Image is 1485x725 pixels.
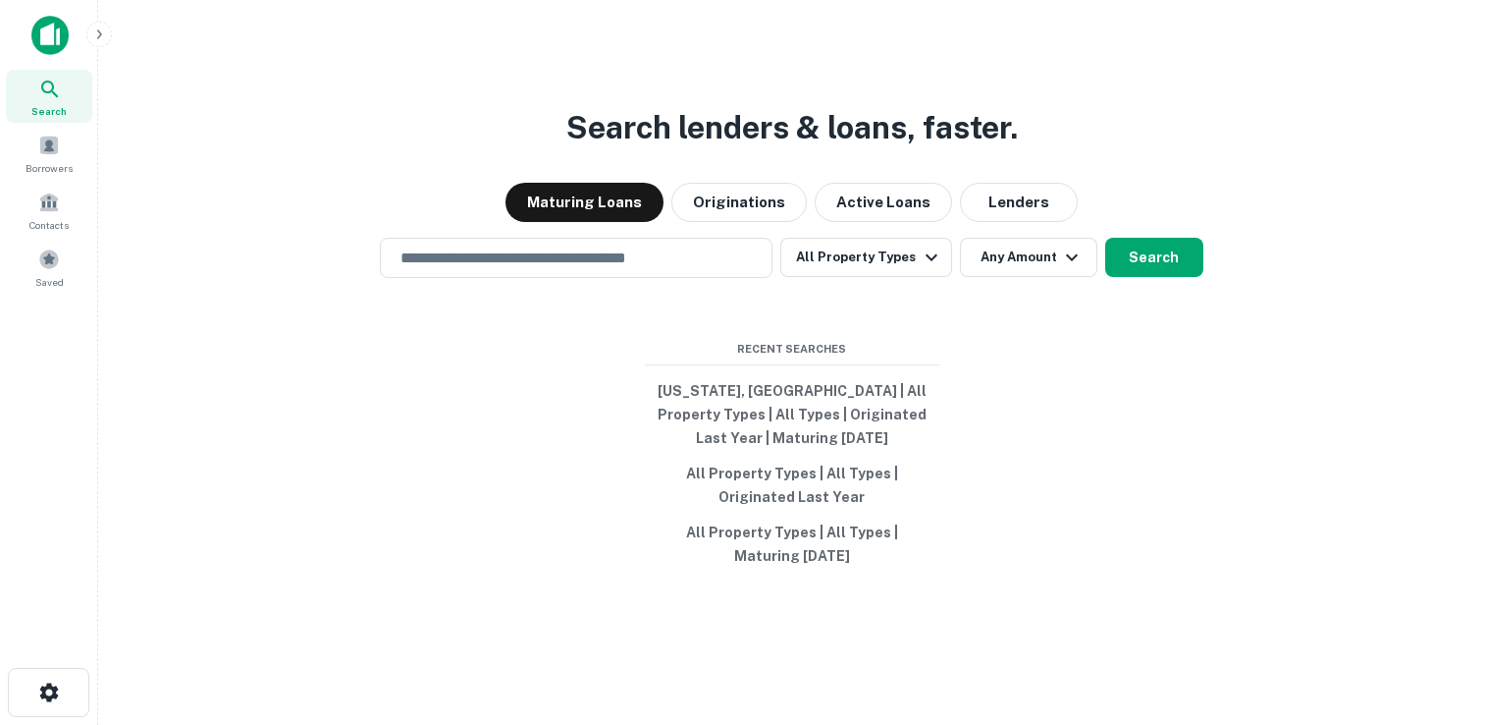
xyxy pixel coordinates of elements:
span: Borrowers [26,160,73,176]
img: capitalize-icon.png [31,16,69,55]
button: [US_STATE], [GEOGRAPHIC_DATA] | All Property Types | All Types | Originated Last Year | Maturing ... [645,373,939,456]
a: Contacts [6,184,92,237]
button: Lenders [960,183,1078,222]
button: All Property Types | All Types | Originated Last Year [645,456,939,515]
button: Maturing Loans [505,183,663,222]
span: Search [31,103,67,119]
button: Originations [671,183,807,222]
button: All Property Types | All Types | Maturing [DATE] [645,515,939,574]
span: Recent Searches [645,341,939,358]
button: Any Amount [960,238,1097,277]
a: Search [6,70,92,123]
a: Saved [6,241,92,294]
h3: Search lenders & loans, faster. [566,104,1018,151]
span: Saved [35,274,64,290]
iframe: Chat Widget [1387,568,1485,662]
span: Contacts [29,217,69,233]
a: Borrowers [6,127,92,180]
button: Search [1105,238,1203,277]
button: Active Loans [815,183,952,222]
button: All Property Types [780,238,951,277]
